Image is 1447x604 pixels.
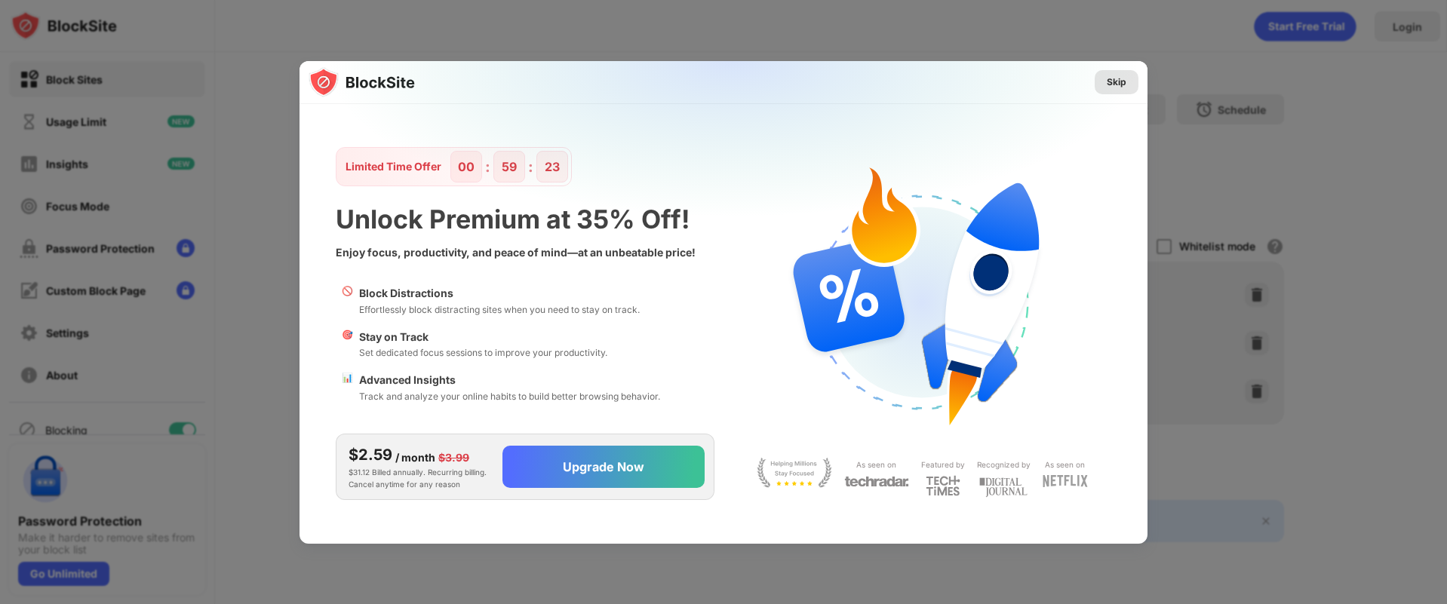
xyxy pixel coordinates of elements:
img: light-stay-focus.svg [757,458,832,488]
img: light-digital-journal.svg [979,475,1028,500]
div: As seen on [856,458,896,472]
img: gradient.svg [309,61,1157,360]
img: light-techradar.svg [844,475,909,488]
div: Featured by [921,458,965,472]
div: Track and analyze your online habits to build better browsing behavior. [359,389,660,403]
div: Upgrade Now [563,459,644,474]
div: Skip [1107,75,1126,90]
div: / month [395,449,435,466]
div: $3.99 [438,449,469,466]
div: As seen on [1045,458,1085,472]
div: Recognized by [977,458,1031,472]
div: $2.59 [349,443,392,466]
div: $31.12 Billed annually. Recurring billing. Cancel anytime for any reason [349,443,490,490]
img: light-techtimes.svg [926,475,960,496]
div: 📊 [342,372,353,403]
img: light-netflix.svg [1043,475,1088,487]
div: Advanced Insights [359,372,660,388]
